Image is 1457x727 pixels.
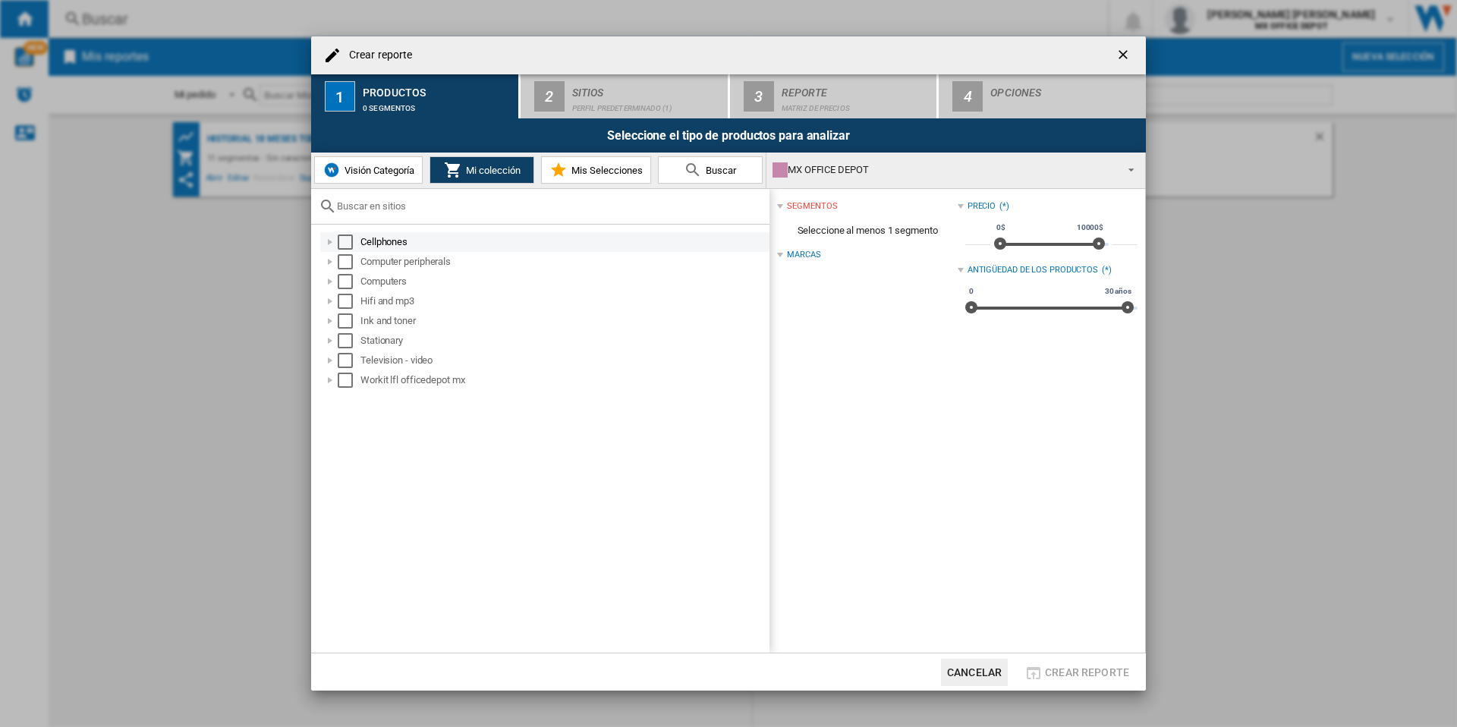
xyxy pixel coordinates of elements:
div: Computers [360,274,767,289]
div: Seleccione el tipo de productos para analizar [311,118,1146,153]
div: segmentos [787,200,837,212]
div: MX OFFICE DEPOT [773,159,1115,181]
md-checkbox: Select [338,294,360,309]
md-checkbox: Select [338,353,360,368]
span: 10000$ [1075,222,1106,234]
div: Ink and toner [360,313,767,329]
span: 0 [967,285,976,297]
div: 2 [534,81,565,112]
md-checkbox: Select [338,313,360,329]
button: Mis Selecciones [541,156,651,184]
button: 2 Sitios Perfil predeterminado (1) [521,74,729,118]
div: Television - video [360,353,767,368]
span: 0$ [994,222,1008,234]
md-checkbox: Select [338,333,360,348]
div: Matriz de precios [782,96,931,112]
button: Cancelar [941,659,1008,686]
button: Mi colección [430,156,534,184]
div: 0 segmentos [363,96,512,112]
button: 3 Reporte Matriz de precios [730,74,939,118]
div: 1 [325,81,355,112]
button: Crear reporte [1020,659,1134,686]
div: Reporte [782,80,931,96]
div: Sitios [572,80,722,96]
md-checkbox: Select [338,234,360,250]
ng-md-icon: getI18NText('BUTTONS.CLOSE_DIALOG') [1116,47,1134,65]
div: Workit lfl officedepot mx [360,373,767,388]
div: Marcas [787,249,820,261]
button: getI18NText('BUTTONS.CLOSE_DIALOG') [1109,40,1140,71]
div: Cellphones [360,234,767,250]
span: Visión Categoría [341,165,414,176]
button: Buscar [658,156,763,184]
md-checkbox: Select [338,373,360,388]
button: 4 Opciones [939,74,1146,118]
div: Stationary [360,333,767,348]
input: Buscar en sitios [337,200,762,212]
button: Visión Categoría [314,156,423,184]
span: Buscar [702,165,736,176]
div: Precio [968,200,996,212]
div: Opciones [990,80,1140,96]
h4: Crear reporte [341,48,412,63]
md-checkbox: Select [338,274,360,289]
md-checkbox: Select [338,254,360,269]
div: Computer peripherals [360,254,767,269]
span: Seleccione al menos 1 segmento [777,216,957,245]
div: 4 [952,81,983,112]
div: Perfil predeterminado (1) [572,96,722,112]
img: wiser-icon-blue.png [323,161,341,179]
button: 1 Productos 0 segmentos [311,74,520,118]
span: Mis Selecciones [568,165,643,176]
span: Mi colección [462,165,521,176]
div: Antigüedad de los productos [968,264,1098,276]
span: 30 años [1103,285,1134,297]
span: Crear reporte [1045,666,1129,678]
div: 3 [744,81,774,112]
div: Productos [363,80,512,96]
div: Hifi and mp3 [360,294,767,309]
